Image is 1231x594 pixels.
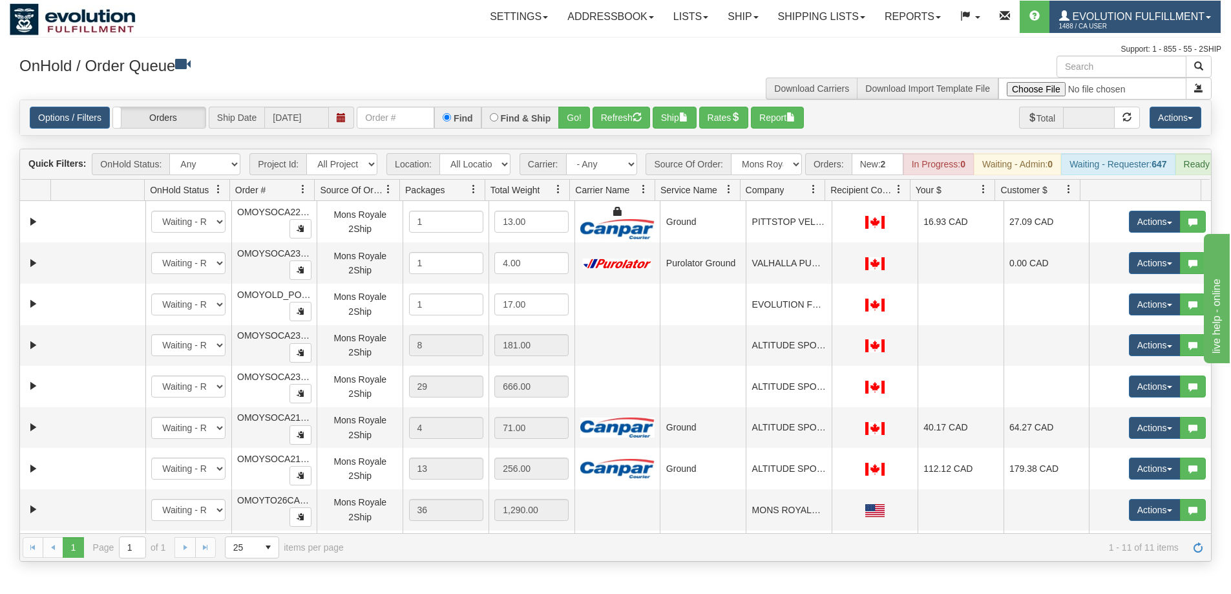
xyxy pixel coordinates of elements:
button: Actions [1129,293,1181,315]
span: OnHold Status [150,184,209,196]
td: ALTITUDE SPORTS [746,366,832,407]
span: Evolution Fulfillment [1069,11,1205,22]
div: New: [852,153,903,175]
a: Download Import Template File [865,83,990,94]
input: Import [998,78,1186,100]
span: Source Of Order [320,184,383,196]
span: Page of 1 [93,536,166,558]
a: Expand [25,337,41,354]
input: Order # [357,107,434,129]
div: 29 [409,376,483,398]
img: Canpar [580,459,655,479]
td: ALTITUDE SPORTS [746,448,832,489]
img: US [865,504,885,517]
img: CA [865,381,885,394]
div: Waiting - Admin: [974,153,1061,175]
img: CA [865,422,885,435]
td: Purolator Ground [660,242,746,284]
div: 36 [409,499,483,521]
button: Actions [1129,334,1181,356]
a: Customer $ filter column settings [1058,178,1080,200]
button: Search [1186,56,1212,78]
button: Copy to clipboard [289,425,311,445]
img: Canpar [580,219,655,239]
img: Purolator [580,259,655,269]
div: 181.00 [494,334,569,356]
td: 179.38 CAD [1004,448,1089,489]
div: 13 [409,458,483,480]
label: Quick Filters: [28,157,86,170]
span: OMOYSOCA23255 [237,248,315,259]
a: Recipient Country filter column settings [888,178,910,200]
span: OMOYTO26CA0987_1 [237,495,330,505]
button: Actions [1129,417,1181,439]
td: MONS ROYALE C/O DRIFTWOOD [746,489,832,531]
span: OMOYSOCA22861 [237,207,315,217]
div: 666.00 [494,376,569,398]
button: Actions [1129,376,1181,398]
strong: 647 [1152,159,1166,169]
td: 27.09 CAD [1004,201,1089,242]
div: In Progress: [903,153,974,175]
strong: 2 [881,159,886,169]
span: OMOYSOCA23480 [237,330,315,341]
span: Ship Date [209,107,264,129]
button: Actions [1129,211,1181,233]
strong: 0 [1047,159,1053,169]
button: Copy to clipboard [289,507,311,527]
span: select [258,537,279,558]
a: Order # filter column settings [292,178,314,200]
span: OMOYSOCA23483 [237,372,315,382]
span: Orders: [805,153,852,175]
td: VALHALLA PURE OUTFITTERS [746,242,832,284]
div: 4 [409,417,483,439]
td: ALTITUDE SPORTS [746,407,832,449]
button: Go! [558,107,590,129]
a: Lists [664,1,718,33]
button: Actions [1129,499,1181,521]
td: ALTITUDE SPORTS [746,325,832,366]
span: Source Of Order: [646,153,731,175]
span: Packages [405,184,445,196]
button: Ship [653,107,697,129]
a: Refresh [1188,537,1208,558]
span: OnHold Status: [92,153,169,175]
div: Mons Royale 2Ship [323,290,397,319]
a: Evolution Fulfillment 1488 / CA User [1049,1,1221,33]
a: Settings [480,1,558,33]
a: Packages filter column settings [463,178,485,200]
label: Orders [113,107,205,128]
div: Support: 1 - 855 - 55 - 2SHIP [10,44,1221,55]
a: Source Of Order filter column settings [377,178,399,200]
button: Copy to clipboard [289,343,311,363]
a: Expand [25,378,41,394]
img: Canpar [580,418,655,438]
td: 40.17 CAD [918,407,1004,449]
span: 1488 / CA User [1059,20,1156,33]
span: Your $ [916,184,942,196]
a: Ship [718,1,768,33]
span: Carrier Name [575,184,629,196]
a: Expand [25,214,41,230]
td: 64.27 CAD [1004,407,1089,449]
td: Ground [660,407,746,449]
td: 112.12 CAD [918,448,1004,489]
button: Actions [1129,252,1181,274]
a: Reports [875,1,951,33]
button: Copy to clipboard [289,466,311,485]
td: 16.93 CAD [918,201,1004,242]
a: Addressbook [558,1,664,33]
a: Service Name filter column settings [718,178,740,200]
div: Mons Royale 2Ship [323,454,397,483]
img: CA [865,257,885,270]
a: Expand [25,255,41,271]
div: 71.00 [494,417,569,439]
span: Page 1 [63,537,83,558]
div: Mons Royale 2Ship [323,495,397,524]
a: OnHold Status filter column settings [207,178,229,200]
div: grid toolbar [20,149,1211,180]
span: OMOYOLD_POP_DISPOSAL1 [237,290,363,300]
span: Page sizes drop down [225,536,279,558]
button: Copy to clipboard [289,384,311,403]
button: Report [751,107,804,129]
